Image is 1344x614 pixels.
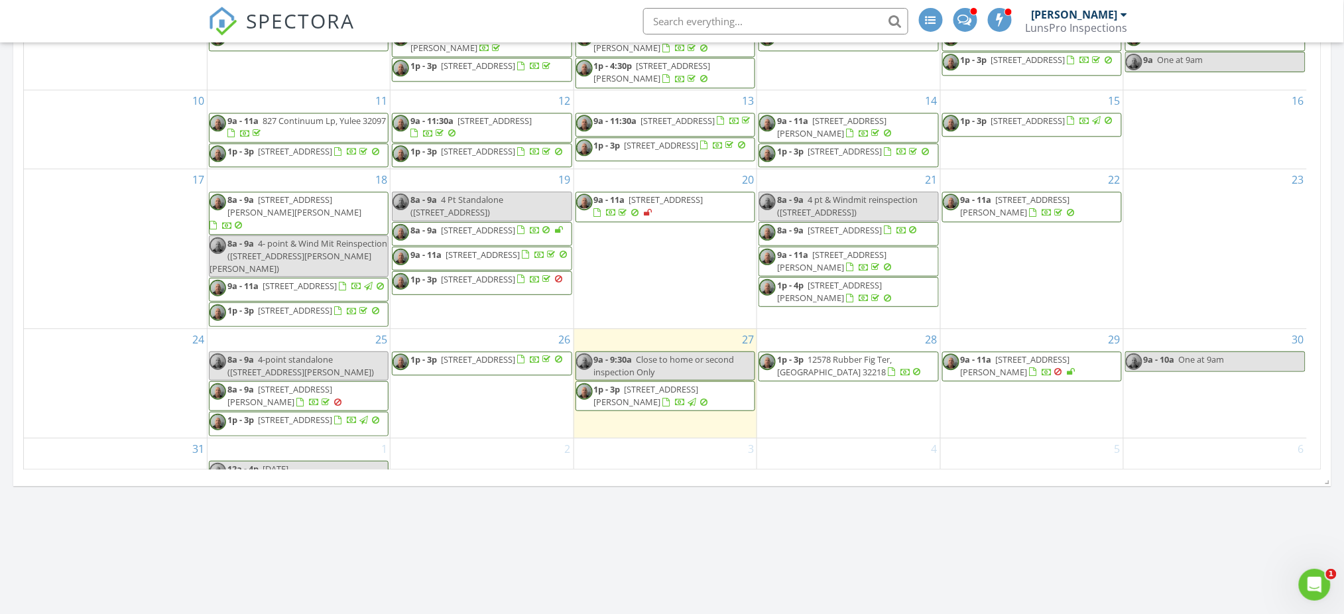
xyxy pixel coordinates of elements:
[392,113,572,143] a: 9a - 11:30a [STREET_ADDRESS]
[379,438,390,460] a: Go to September 1, 2025
[739,169,757,190] a: Go to August 20, 2025
[961,353,1078,378] a: 9a - 11a [STREET_ADDRESS][PERSON_NAME]
[393,353,409,370] img: headshot.jpg
[641,115,715,127] span: [STREET_ADDRESS]
[1326,569,1337,580] span: 1
[1106,169,1123,190] a: Go to August 22, 2025
[1124,90,1307,169] td: Go to August 16, 2025
[410,224,566,236] a: 8a - 9a [STREET_ADDRESS]
[940,169,1123,328] td: Go to August 22, 2025
[808,224,882,236] span: [STREET_ADDRESS]
[777,353,892,378] span: 12578 Rubber Fig Ter, [GEOGRAPHIC_DATA] 32218
[556,169,574,190] a: Go to August 19, 2025
[576,139,593,156] img: headshot.jpg
[263,115,386,127] span: 827 Continuum Lp, Yulee 32097
[777,194,918,218] span: 4 pt & Windmit reinspection ([STREET_ADDRESS])
[757,328,940,438] td: Go to August 28, 2025
[757,90,940,169] td: Go to August 14, 2025
[556,329,574,350] a: Go to August 26, 2025
[923,90,940,111] a: Go to August 14, 2025
[1158,54,1203,66] span: One at 9am
[210,194,226,210] img: headshot.jpg
[263,280,337,292] span: [STREET_ADDRESS]
[777,224,920,236] a: 8a - 9a [STREET_ADDRESS]
[392,351,572,375] a: 1p - 3p [STREET_ADDRESS]
[643,8,908,34] input: Search everything...
[594,115,753,127] a: 9a - 11:30a [STREET_ADDRESS]
[759,115,776,131] img: headshot.jpg
[594,353,633,365] span: 9a - 9:30a
[207,4,390,90] td: Go to August 4, 2025
[24,169,207,328] td: Go to August 17, 2025
[576,383,593,400] img: headshot.jpg
[373,329,390,350] a: Go to August 25, 2025
[446,249,520,261] span: [STREET_ADDRESS]
[227,414,383,426] a: 1p - 3p [STREET_ADDRESS]
[227,280,259,292] span: 9a - 11a
[1290,329,1307,350] a: Go to August 30, 2025
[410,249,570,261] a: 9a - 11a [STREET_ADDRESS]
[410,194,503,218] span: 4 Pt Standalone ([STREET_ADDRESS])
[594,139,621,151] span: 1p - 3p
[210,115,226,131] img: headshot.jpg
[777,194,804,206] span: 8a - 9a
[1144,54,1154,66] span: 9a
[757,438,940,483] td: Go to September 4, 2025
[227,280,387,292] a: 9a - 11a [STREET_ADDRESS]
[777,145,932,157] a: 1p - 3p [STREET_ADDRESS]
[393,115,409,131] img: headshot.jpg
[391,438,574,483] td: Go to September 2, 2025
[759,353,776,370] img: headshot.jpg
[777,353,804,365] span: 1p - 3p
[227,383,332,408] span: [STREET_ADDRESS][PERSON_NAME]
[393,194,409,210] img: headshot.jpg
[576,353,593,370] img: headshot.jpg
[393,145,409,162] img: headshot.jpg
[594,383,711,408] a: 1p - 3p [STREET_ADDRESS][PERSON_NAME]
[227,304,383,316] a: 1p - 3p [STREET_ADDRESS]
[441,145,515,157] span: [STREET_ADDRESS]
[594,115,637,127] span: 9a - 11:30a
[410,145,566,157] a: 1p - 3p [STREET_ADDRESS]
[207,438,390,483] td: Go to September 1, 2025
[393,60,409,76] img: headshot.jpg
[207,328,390,438] td: Go to August 25, 2025
[190,169,207,190] a: Go to August 17, 2025
[777,224,804,236] span: 8a - 9a
[208,18,355,46] a: SPECTORA
[210,383,226,400] img: headshot.jpg
[739,90,757,111] a: Go to August 13, 2025
[227,304,254,316] span: 1p - 3p
[943,54,959,70] img: headshot.jpg
[1124,4,1307,90] td: Go to August 9, 2025
[392,247,572,271] a: 9a - 11a [STREET_ADDRESS]
[556,90,574,111] a: Go to August 12, 2025
[562,438,574,460] a: Go to September 2, 2025
[777,115,894,139] a: 9a - 11a [STREET_ADDRESS][PERSON_NAME]
[759,145,776,162] img: headshot.jpg
[576,58,755,88] a: 1p - 4:30p [STREET_ADDRESS][PERSON_NAME]
[1112,438,1123,460] a: Go to September 5, 2025
[227,383,254,395] span: 8a - 9a
[227,145,383,157] a: 1p - 3p [STREET_ADDRESS]
[210,463,226,479] img: headshot.jpg
[923,169,940,190] a: Go to August 21, 2025
[574,4,757,90] td: Go to August 6, 2025
[393,224,409,241] img: headshot.jpg
[441,353,515,365] span: [STREET_ADDRESS]
[961,194,1078,218] a: 9a - 11a [STREET_ADDRESS][PERSON_NAME]
[391,169,574,328] td: Go to August 19, 2025
[759,113,938,143] a: 9a - 11a [STREET_ADDRESS][PERSON_NAME]
[410,145,437,157] span: 1p - 3p
[574,90,757,169] td: Go to August 13, 2025
[410,273,437,285] span: 1p - 3p
[410,353,437,365] span: 1p - 3p
[441,60,515,72] span: [STREET_ADDRESS]
[391,90,574,169] td: Go to August 12, 2025
[574,328,757,438] td: Go to August 27, 2025
[410,115,454,127] span: 9a - 11:30a
[227,353,374,378] span: 4-point standalone ([STREET_ADDRESS][PERSON_NAME])
[410,249,442,261] span: 9a - 11a
[1032,8,1118,21] div: [PERSON_NAME]
[190,438,207,460] a: Go to August 31, 2025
